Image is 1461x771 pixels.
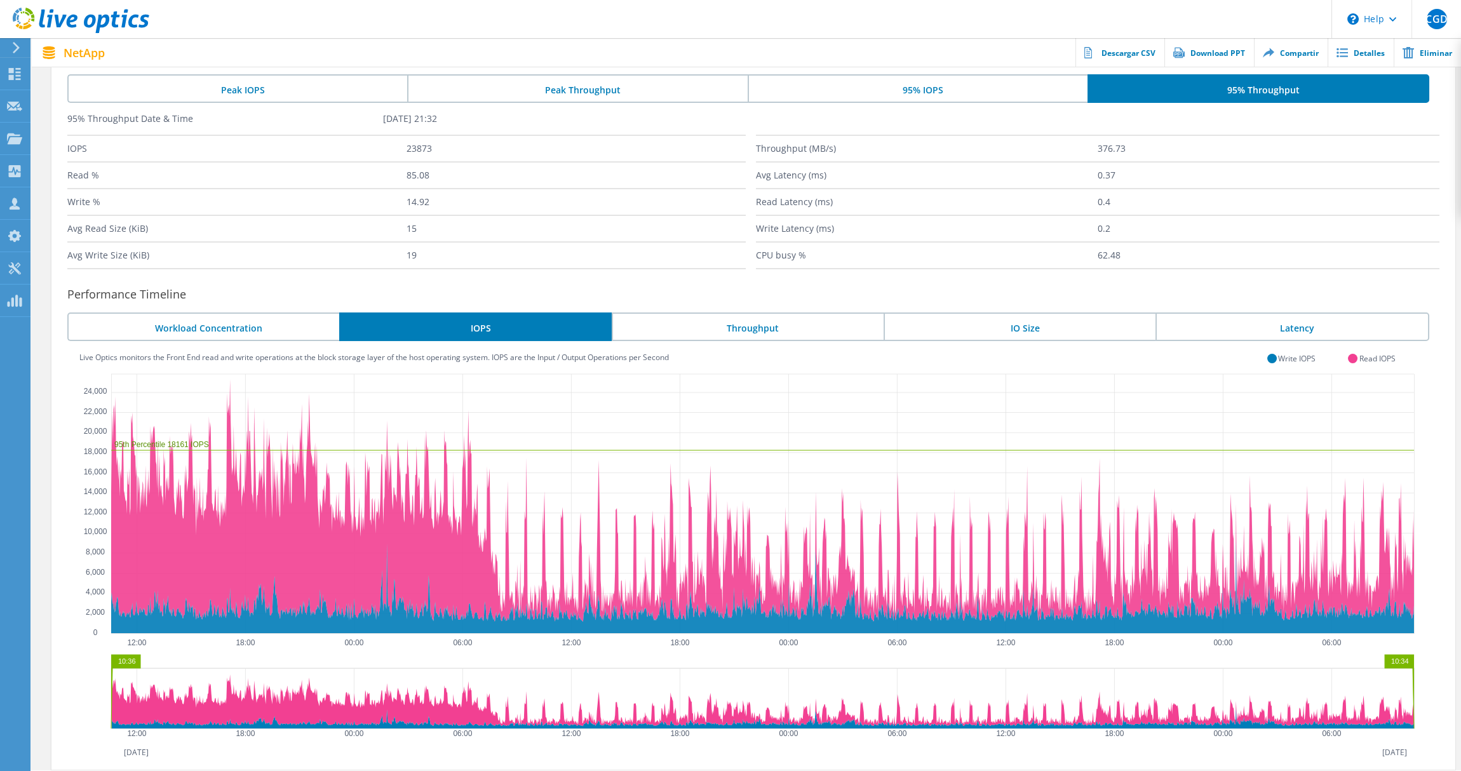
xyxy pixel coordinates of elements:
a: Live Optics Dashboard [13,27,149,36]
text: 06:00 [888,729,907,738]
text: 18:00 [236,638,255,647]
text: 00:00 [1214,729,1233,738]
li: Workload Concentration [67,312,339,341]
li: 95% IOPS [748,74,1087,103]
text: 2,000 [86,608,105,617]
text: 10:34 [1391,657,1409,665]
span: NetApp [64,47,105,58]
text: 16,000 [84,467,107,476]
a: Eliminar [1394,38,1461,67]
text: 18:00 [1105,729,1124,738]
text: 06:00 [1323,638,1342,647]
h3: Performance Timeline [67,285,1455,303]
label: [DATE] [1382,747,1407,758]
label: 19 [407,243,746,268]
text: 06:00 [454,638,473,647]
text: 4,000 [86,587,105,596]
text: 12:00 [562,729,581,738]
label: Read % [67,163,407,188]
text: 18:00 [236,729,255,738]
a: Compartir [1254,38,1328,67]
text: 00:00 [1214,638,1233,647]
label: Avg Write Size (KiB) [67,243,407,268]
text: 00:00 [779,729,798,738]
text: 18:00 [671,638,690,647]
text: 06:00 [888,638,907,647]
text: 12:00 [128,729,147,738]
text: 18:00 [1105,638,1124,647]
li: IO Size [884,312,1155,341]
span: CGD [1425,14,1447,24]
label: [DATE] [124,747,149,758]
text: 18,000 [84,447,107,456]
label: 0.37 [1098,163,1439,188]
text: 12:00 [997,729,1016,738]
label: 14.92 [407,189,746,215]
li: Latency [1155,312,1429,341]
text: 00:00 [779,638,798,647]
li: IOPS [339,312,611,341]
text: 95th Percentile 18161 IOPS [114,440,209,449]
text: 12:00 [128,638,147,647]
a: Detalles [1328,38,1394,67]
svg: \n [1347,13,1359,25]
label: [DATE] 21:32 [383,112,699,125]
label: Live Optics monitors the Front End read and write operations at the block storage layer of the ho... [79,352,669,363]
text: 20,000 [84,427,107,436]
li: Peak Throughput [407,74,747,103]
text: 06:00 [454,729,473,738]
text: 12:00 [997,638,1016,647]
label: 0.4 [1098,189,1439,215]
label: 15 [407,216,746,241]
text: 8,000 [86,547,105,556]
label: Avg Latency (ms) [756,163,1098,188]
text: 00:00 [345,729,364,738]
label: Read Latency (ms) [756,189,1098,215]
label: 62.48 [1098,243,1439,268]
li: 95% Throughput [1087,74,1429,103]
text: 0 [93,628,98,637]
text: 00:00 [345,638,364,647]
label: 0.2 [1098,216,1439,241]
label: 95% Throughput Date & Time [67,112,383,125]
label: Write Latency (ms) [756,216,1098,241]
text: 12,000 [84,507,107,516]
a: Download PPT [1164,38,1254,67]
label: Write IOPS [1278,353,1316,364]
text: 06:00 [1323,729,1342,738]
text: 10,000 [84,527,107,536]
label: Write % [67,189,407,215]
label: 23873 [407,136,746,161]
text: 14,000 [84,487,107,496]
label: Read IOPS [1359,353,1396,364]
text: 12:00 [562,638,581,647]
label: 376.73 [1098,136,1439,161]
label: 85.08 [407,163,746,188]
label: CPU busy % [756,243,1098,268]
label: Avg Read Size (KiB) [67,216,407,241]
text: 22,000 [84,407,107,416]
label: Throughput (MB/s) [756,136,1098,161]
li: Throughput [612,312,884,341]
text: 24,000 [84,387,107,396]
text: 6,000 [86,568,105,577]
a: Descargar CSV [1075,38,1164,67]
text: 18:00 [671,729,690,738]
li: Peak IOPS [67,74,407,103]
label: IOPS [67,136,407,161]
text: 10:36 [118,657,136,665]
